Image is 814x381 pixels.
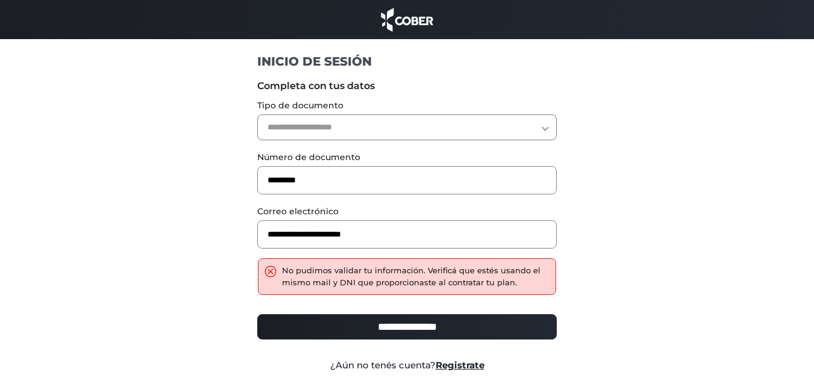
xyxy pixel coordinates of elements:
[248,359,566,373] div: ¿Aún no tenés cuenta?
[378,6,437,33] img: cober_marca.png
[257,151,557,164] label: Número de documento
[257,99,557,112] label: Tipo de documento
[257,205,557,218] label: Correo electrónico
[436,359,484,371] a: Registrate
[257,79,557,93] label: Completa con tus datos
[282,265,549,288] div: No pudimos validar tu información. Verificá que estés usando el mismo mail y DNI que proporcionas...
[257,54,557,69] h1: INICIO DE SESIÓN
